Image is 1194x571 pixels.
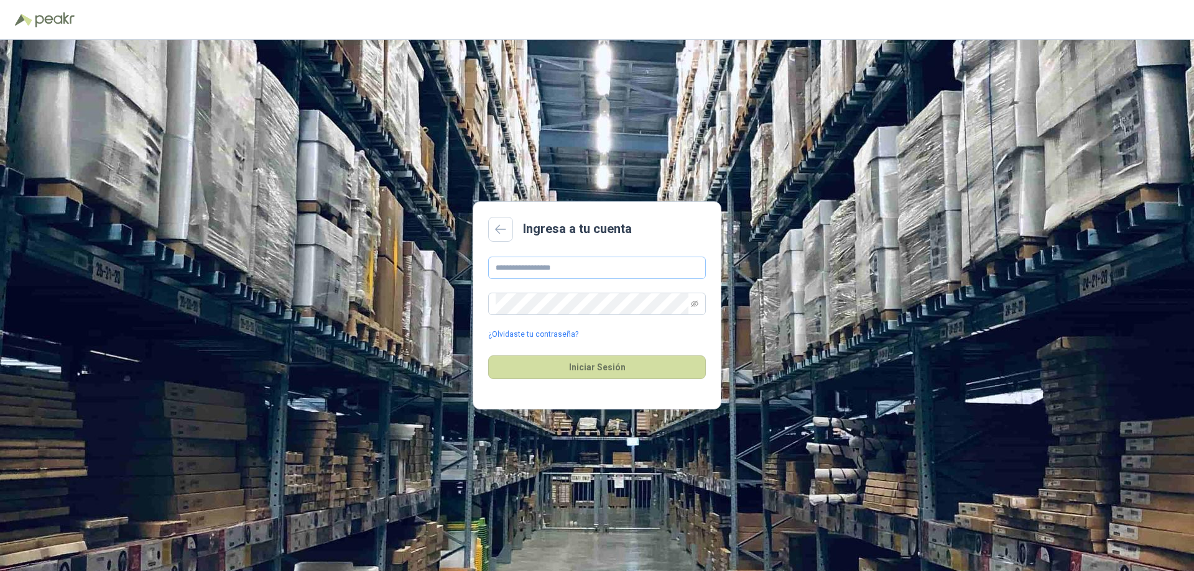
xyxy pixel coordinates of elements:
button: Iniciar Sesión [488,355,706,379]
img: Logo [15,14,32,26]
a: ¿Olvidaste tu contraseña? [488,329,578,340]
img: Peakr [35,12,75,27]
span: eye-invisible [691,300,698,308]
h2: Ingresa a tu cuenta [523,219,632,239]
